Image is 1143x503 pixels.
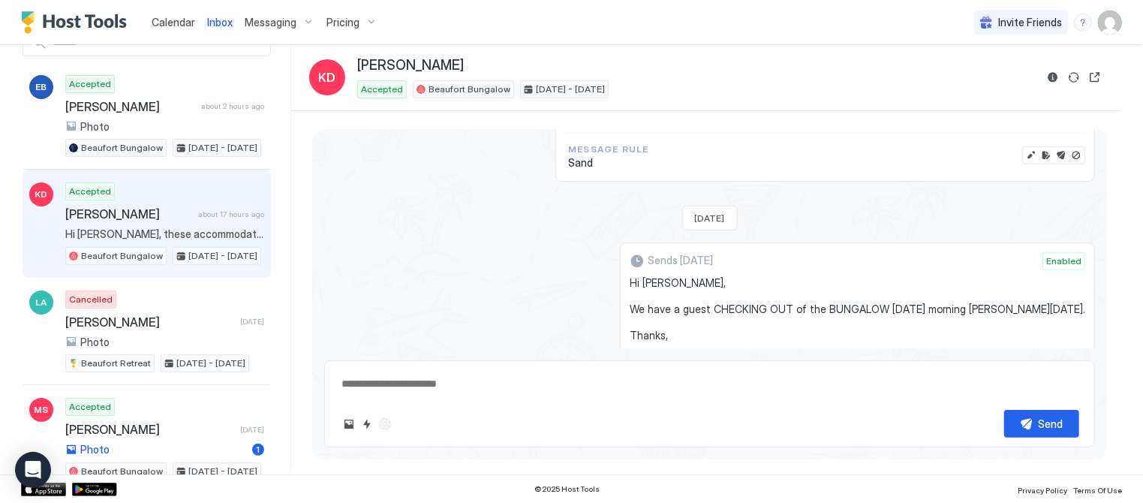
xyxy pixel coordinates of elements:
[1086,68,1104,86] button: Open reservation
[81,141,163,155] span: Beaufort Bungalow
[69,185,111,198] span: Accepted
[245,16,296,29] span: Messaging
[81,357,151,370] span: Beaufort Retreat
[15,452,51,488] div: Open Intercom Messenger
[1073,486,1122,495] span: Terms Of Use
[1024,148,1039,163] button: Edit message
[1069,148,1084,163] button: Disable message
[240,425,264,435] span: [DATE]
[1018,486,1067,495] span: Privacy Policy
[568,156,648,170] span: Sand
[319,68,336,86] span: KD
[176,357,245,370] span: [DATE] - [DATE]
[65,99,195,114] span: [PERSON_NAME]
[357,57,464,74] span: [PERSON_NAME]
[188,465,257,478] span: [DATE] - [DATE]
[152,16,195,29] span: Calendar
[240,317,264,327] span: [DATE]
[35,188,48,201] span: KD
[80,336,110,349] span: Photo
[207,16,233,29] span: Inbox
[1046,255,1081,268] span: Enabled
[568,143,648,156] span: Message Rule
[358,415,376,433] button: Quick reply
[1074,14,1092,32] div: menu
[72,483,117,496] a: Google Play Store
[536,83,605,96] span: [DATE] - [DATE]
[1073,481,1122,497] a: Terms Of Use
[998,16,1062,29] span: Invite Friends
[21,11,134,34] a: Host Tools Logo
[630,276,1085,369] span: Hi [PERSON_NAME], We have a guest CHECKING OUT of the BUNGALOW [DATE] morning [PERSON_NAME][DATE]...
[36,80,47,94] span: EB
[198,209,264,219] span: about 17 hours ago
[326,16,359,29] span: Pricing
[361,83,403,96] span: Accepted
[535,484,600,494] span: © 2025 Host Tools
[65,227,264,241] span: Hi [PERSON_NAME], these accommodations are perfect for [PERSON_NAME] and I, two 70+ seniors who a...
[188,141,257,155] span: [DATE] - [DATE]
[695,212,725,224] span: [DATE]
[1044,68,1062,86] button: Reservation information
[65,422,234,437] span: [PERSON_NAME]
[429,83,510,96] span: Beaufort Bungalow
[69,293,113,306] span: Cancelled
[36,296,47,309] span: LA
[80,120,110,134] span: Photo
[80,443,110,456] span: Photo
[201,101,264,111] span: about 2 hours ago
[81,249,163,263] span: Beaufort Bungalow
[152,14,195,30] a: Calendar
[1018,481,1067,497] a: Privacy Policy
[1039,416,1063,432] div: Send
[65,315,234,330] span: [PERSON_NAME]
[648,254,713,267] span: Sends [DATE]
[207,14,233,30] a: Inbox
[81,465,163,478] span: Beaufort Bungalow
[21,483,66,496] a: App Store
[69,400,111,414] span: Accepted
[69,77,111,91] span: Accepted
[65,206,192,221] span: [PERSON_NAME]
[257,444,260,455] span: 1
[188,249,257,263] span: [DATE] - [DATE]
[1098,11,1122,35] div: User profile
[1065,68,1083,86] button: Sync reservation
[1054,148,1069,163] button: Send now
[35,403,49,417] span: MS
[1004,410,1079,438] button: Send
[1039,148,1054,163] button: Edit rule
[340,415,358,433] button: Upload image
